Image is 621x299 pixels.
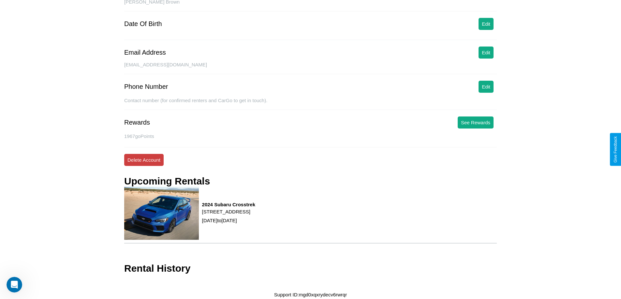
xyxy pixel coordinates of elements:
div: Phone Number [124,83,168,90]
p: [DATE] to [DATE] [202,216,255,225]
p: [STREET_ADDRESS] [202,207,255,216]
h3: 2024 Subaru Crosstrek [202,202,255,207]
div: [EMAIL_ADDRESS][DOMAIN_NAME] [124,62,497,74]
button: Edit [479,18,494,30]
div: Email Address [124,49,166,56]
img: rental [124,187,199,240]
button: See Rewards [458,116,494,129]
h3: Rental History [124,263,190,274]
div: Date Of Birth [124,20,162,28]
p: 1967 goPoints [124,132,497,141]
button: Delete Account [124,154,164,166]
div: Rewards [124,119,150,126]
h3: Upcoming Rentals [124,176,210,187]
iframe: Intercom live chat [7,277,22,292]
div: Contact number (for confirmed renters and CarGo to get in touch). [124,98,497,110]
div: Give Feedback [613,136,618,163]
p: Support ID: mgd0xqxrydecv6rwrqr [274,290,347,299]
button: Edit [479,81,494,93]
button: Edit [479,47,494,59]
